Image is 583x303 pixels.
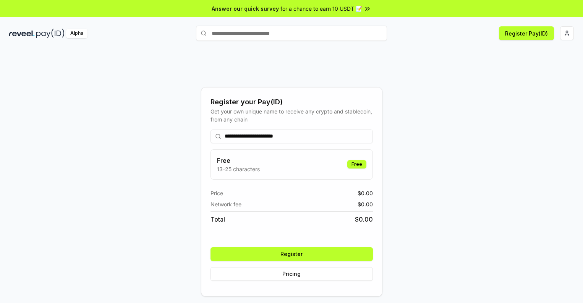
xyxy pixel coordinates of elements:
[358,200,373,208] span: $ 0.00
[36,29,65,38] img: pay_id
[499,26,554,40] button: Register Pay(ID)
[211,97,373,107] div: Register your Pay(ID)
[211,189,223,197] span: Price
[280,5,362,13] span: for a chance to earn 10 USDT 📝
[358,189,373,197] span: $ 0.00
[211,267,373,281] button: Pricing
[211,200,241,208] span: Network fee
[9,29,35,38] img: reveel_dark
[355,215,373,224] span: $ 0.00
[211,247,373,261] button: Register
[211,107,373,123] div: Get your own unique name to receive any crypto and stablecoin, from any chain
[211,215,225,224] span: Total
[66,29,87,38] div: Alpha
[347,160,366,169] div: Free
[217,165,260,173] p: 13-25 characters
[217,156,260,165] h3: Free
[212,5,279,13] span: Answer our quick survey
